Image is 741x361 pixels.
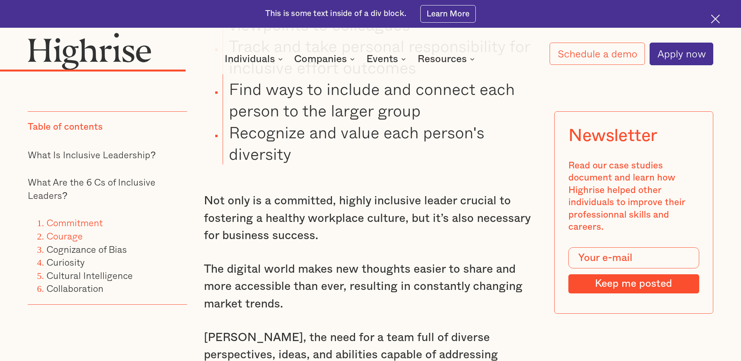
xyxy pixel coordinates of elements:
[223,122,537,164] li: Recognize and value each person's diversity
[550,43,645,65] a: Schedule a demo
[46,241,127,256] a: Cognizance of Bias
[28,121,103,133] div: Table of contents
[568,247,699,268] input: Your e-mail
[294,54,357,64] div: Companies
[225,54,285,64] div: Individuals
[568,274,699,293] input: Keep me posted
[265,8,406,19] div: This is some text inside of a div block.
[223,78,537,121] li: Find ways to include and connect each person to the larger group
[28,32,152,70] img: Highrise logo
[568,159,699,233] div: Read our case studies document and learn how Highrise helped other individuals to improve their p...
[28,147,155,161] a: What Is Inclusive Leadership?
[28,174,155,202] a: What Are the 6 Cs of Inclusive Leaders?
[225,54,275,64] div: Individuals
[46,268,133,282] a: Cultural Intelligence
[418,54,467,64] div: Resources
[46,215,103,230] a: Commitment
[204,192,537,244] p: Not only is a committed, highly inclusive leader crucial to fostering a healthy workplace culture...
[420,5,476,23] a: Learn More
[46,255,85,269] a: Curiosity
[204,261,537,313] p: The digital world makes new thoughts easier to share and more accessible than ever, resulting in ...
[568,125,657,146] div: Newsletter
[711,14,720,23] img: Cross icon
[366,54,398,64] div: Events
[294,54,347,64] div: Companies
[366,54,408,64] div: Events
[650,43,713,65] a: Apply now
[418,54,477,64] div: Resources
[46,281,104,295] a: Collaboration
[568,247,699,293] form: Modal Form
[46,229,83,243] a: Courage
